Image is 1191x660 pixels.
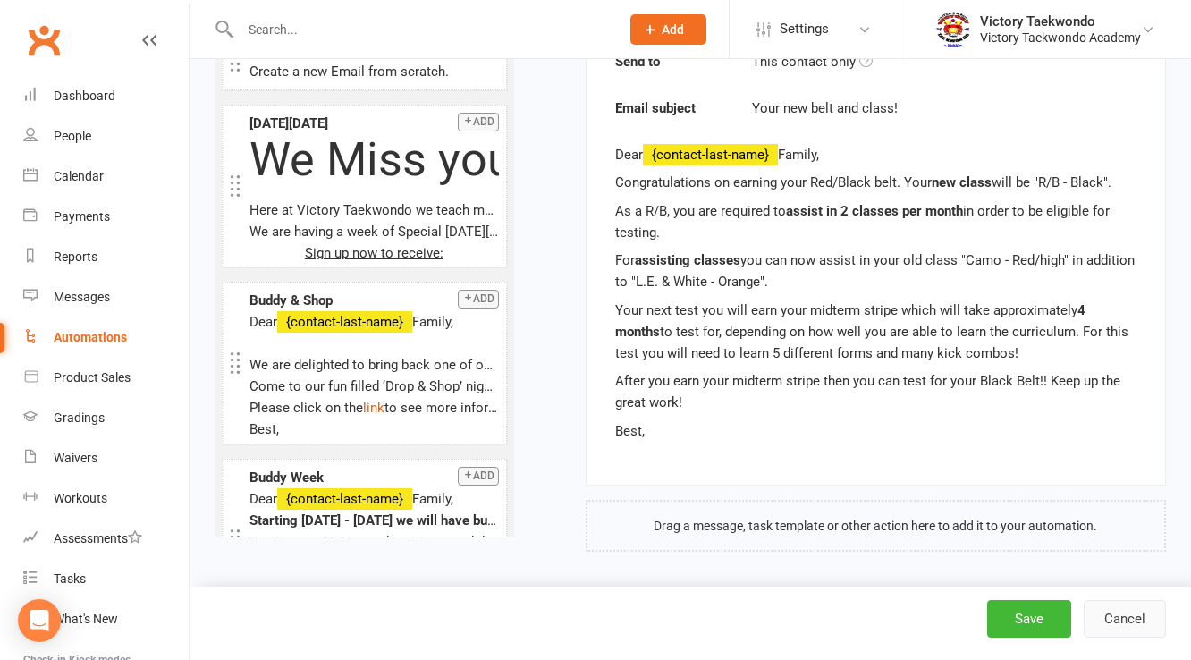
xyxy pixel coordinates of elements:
div: Tasks [54,571,86,586]
p: Best, Master Anu [249,419,499,461]
div: Victory Taekwondo Academy [980,30,1141,46]
p: Best, [615,420,1136,442]
span: Settings [780,9,829,49]
div: Your new belt and class! [752,97,1136,119]
p: Your next test you will earn your midterm stripe which will take approximately to test for, depen... [615,300,1136,364]
button: Add [458,290,499,309]
a: Tasks [23,559,189,599]
a: Messages [23,277,189,317]
span: Family, [412,314,453,330]
div: What's New [54,612,118,626]
button: Save [987,600,1071,638]
div: Calendar [54,169,104,183]
div: Buddy & Shop [249,290,499,311]
div: Create a new Email from scratch. [249,61,499,82]
a: Product Sales [23,358,189,398]
p: For you can now assist in your old class "Camo - Red/high" in addition to "L.E. & White - Orange". [615,250,1136,292]
p: Please click on the to see more information. [249,397,499,419]
input: Search... [235,17,607,42]
b: new class [932,174,992,190]
a: Clubworx [21,18,66,63]
p: Congratulations on earning your Red/Black belt. Your will be "R/B - Black". [615,172,1136,193]
div: Dashboard [54,89,115,103]
p: After you earn your midterm stripe then you can test for your Black Belt!! Keep up the great work! [615,370,1136,413]
b: assist in 2 classes per month [786,203,963,219]
p: Dear [249,488,499,510]
a: Gradings [23,398,189,438]
div: Product Sales [54,370,131,385]
button: Add [630,14,706,45]
a: Calendar [23,157,189,197]
p: Come to our fun filled ‘Drop & Shop’ night! Drop your children off and get your holiday shopping ... [249,376,499,397]
button: Cancel [1084,600,1166,638]
a: Automations [23,317,189,358]
span: Yes Parents YOU can also join your children during class, we have the Family, Teen/Adult class! (... [249,534,817,571]
p: We are delighted to bring back one of our most popular school events! [249,354,499,376]
div: Open Intercom Messenger [18,599,61,642]
div: People [54,129,91,143]
div: [DATE][DATE] [249,113,499,134]
img: thumb_image1542833429.png [935,12,971,47]
a: People [23,116,189,157]
div: Messages [54,290,110,304]
button: Add [458,467,499,486]
div: Victory Taekwondo [980,13,1141,30]
a: Workouts [23,478,189,519]
div: Reports [54,250,97,264]
div: Automations [54,330,127,344]
div: Buddy Week [249,467,499,488]
div: Gradings [54,410,105,425]
a: Dashboard [23,76,189,116]
p: Here at Victory Taekwondo we teach more than just self defense but more importantly Self Control,... [249,199,499,221]
u: Sign up now to receive: [305,245,443,261]
a: link [363,400,384,416]
b: 4 months [615,302,1085,340]
p: As a R/B, you are required to in order to be eligible for testing. [615,200,1136,243]
div: This contact only [739,51,1150,72]
b: Starting [DATE] - [DATE] we will have buddy week! Students are allowed to bring their buddies to ... [249,512,866,529]
div: Payments [54,209,110,224]
span: Family, [778,147,819,163]
a: Payments [23,197,189,237]
a: Assessments [23,519,189,559]
button: Add [458,113,499,131]
a: Reports [23,237,189,277]
p: Dear [615,144,1136,165]
p: Dear [249,311,499,333]
strong: Send to [602,51,739,72]
div: Workouts [54,491,107,505]
a: Waivers [23,438,189,478]
h1: We Miss you at Victory Taekwondo!! [249,134,499,185]
strong: Email subject [602,97,739,119]
p: Must be 3 years or older. [249,510,499,574]
span: Add [662,22,684,37]
a: What's New [23,599,189,639]
b: assisting classes [635,252,740,268]
div: Assessments [54,531,142,546]
span: Family, [412,491,453,507]
div: Waivers [54,451,97,465]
